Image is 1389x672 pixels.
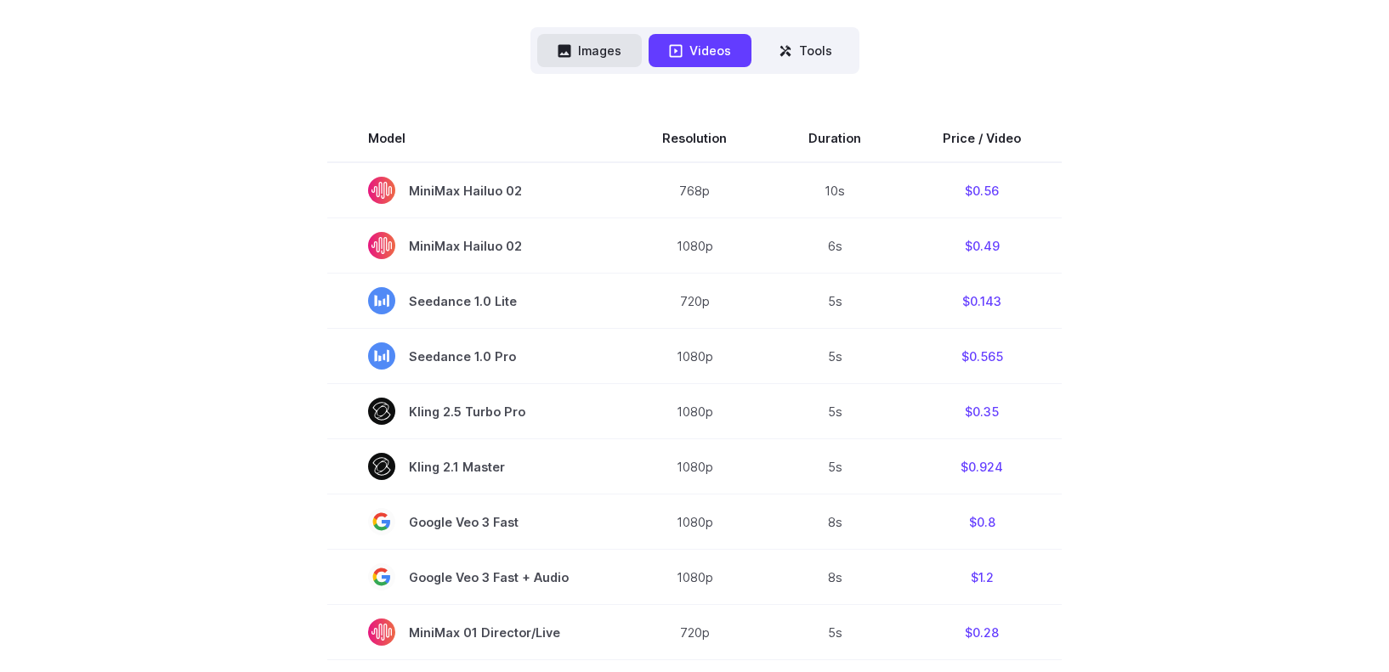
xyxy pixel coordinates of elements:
[368,508,581,535] span: Google Veo 3 Fast
[902,605,1062,660] td: $0.28
[621,218,768,274] td: 1080p
[649,34,751,67] button: Videos
[768,218,902,274] td: 6s
[368,287,581,314] span: Seedance 1.0 Lite
[768,494,902,550] td: 8s
[621,439,768,494] td: 1080p
[621,162,768,218] td: 768p
[902,162,1062,218] td: $0.56
[768,274,902,329] td: 5s
[902,218,1062,274] td: $0.49
[537,34,642,67] button: Images
[902,439,1062,494] td: $0.924
[368,618,581,646] span: MiniMax 01 Director/Live
[368,563,581,590] span: Google Veo 3 Fast + Audio
[768,329,902,384] td: 5s
[902,550,1062,605] td: $1.2
[368,453,581,480] span: Kling 2.1 Master
[758,34,853,67] button: Tools
[768,162,902,218] td: 10s
[902,494,1062,550] td: $0.8
[768,439,902,494] td: 5s
[768,115,902,162] th: Duration
[368,177,581,204] span: MiniMax Hailuo 02
[621,605,768,660] td: 720p
[621,329,768,384] td: 1080p
[368,398,581,425] span: Kling 2.5 Turbo Pro
[902,115,1062,162] th: Price / Video
[327,115,621,162] th: Model
[768,605,902,660] td: 5s
[621,274,768,329] td: 720p
[621,494,768,550] td: 1080p
[768,550,902,605] td: 8s
[768,384,902,439] td: 5s
[621,550,768,605] td: 1080p
[621,384,768,439] td: 1080p
[902,274,1062,329] td: $0.143
[902,384,1062,439] td: $0.35
[621,115,768,162] th: Resolution
[902,329,1062,384] td: $0.565
[368,232,581,259] span: MiniMax Hailuo 02
[368,342,581,370] span: Seedance 1.0 Pro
